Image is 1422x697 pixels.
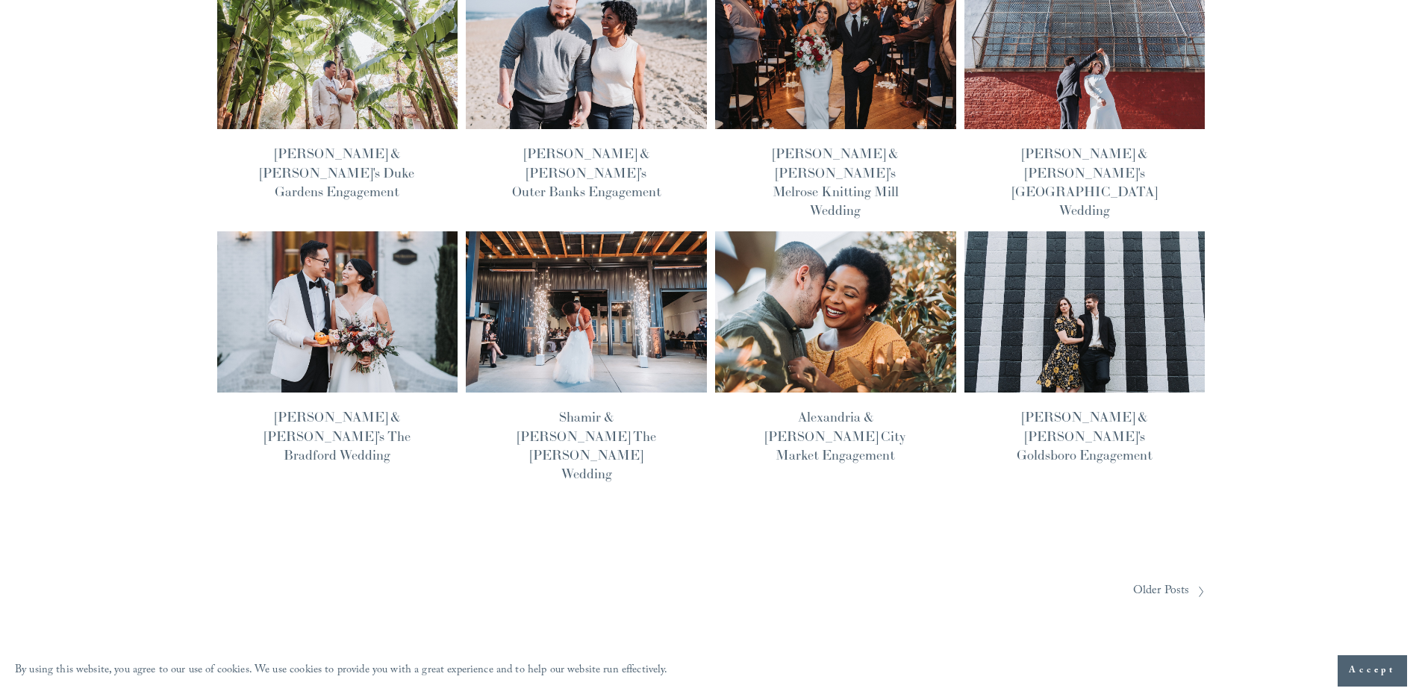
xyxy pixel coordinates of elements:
img: Alexandria &amp; Ahmed's City Market Engagement [714,231,957,393]
span: Older Posts [1133,580,1190,603]
a: Older Posts [711,580,1206,603]
a: [PERSON_NAME] & [PERSON_NAME]’s Melrose Knitting Mill Wedding [773,145,899,219]
button: Accept [1338,655,1407,687]
a: Alexandria & [PERSON_NAME] City Market Engagement [765,408,906,463]
span: Accept [1349,663,1396,678]
a: [PERSON_NAME] & [PERSON_NAME]'s Duke Gardens Engagement [260,145,414,199]
a: Shamir & [PERSON_NAME] The [PERSON_NAME] Wedding [517,408,656,482]
a: [PERSON_NAME] & [PERSON_NAME]'s [GEOGRAPHIC_DATA] Wedding [1012,145,1157,219]
img: Adrienne &amp; Michael's Goldsboro Engagement [963,231,1206,393]
p: By using this website, you agree to our use of cookies. We use cookies to provide you with a grea... [15,660,668,682]
img: Shamir &amp; Keegan’s The Meadows Raleigh Wedding [465,231,708,393]
a: [PERSON_NAME] & [PERSON_NAME]’s Outer Banks Engagement [512,145,661,199]
a: [PERSON_NAME] & [PERSON_NAME]’s The Bradford Wedding [264,408,411,463]
a: [PERSON_NAME] & [PERSON_NAME]'s Goldsboro Engagement [1017,408,1153,463]
img: Justine &amp; Xinli’s The Bradford Wedding [216,231,459,393]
